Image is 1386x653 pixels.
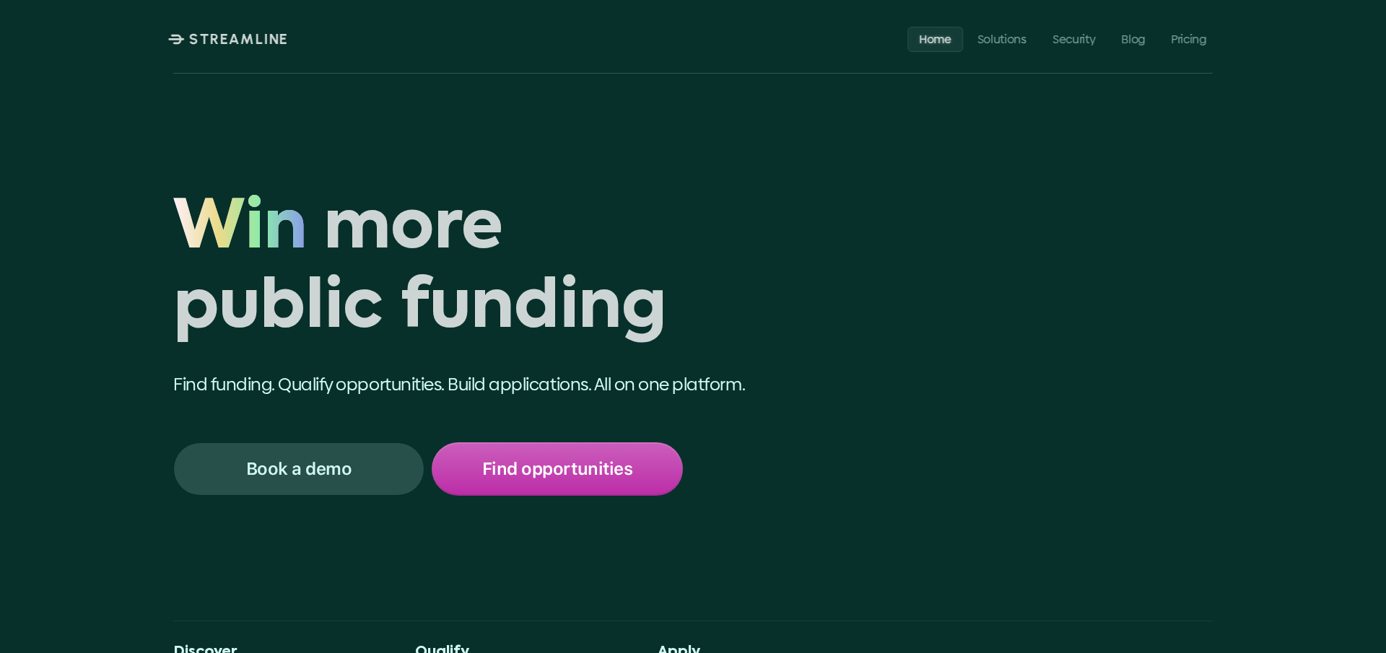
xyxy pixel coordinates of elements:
[919,32,951,45] p: Home
[482,460,632,478] p: Find opportunities
[1110,26,1157,51] a: Blog
[1160,26,1219,51] a: Pricing
[1122,32,1146,45] p: Blog
[1052,32,1095,45] p: Security
[173,190,307,269] span: Win
[1172,32,1207,45] p: Pricing
[173,442,424,496] a: Book a demo
[173,372,834,397] p: Find funding. Qualify opportunities. Build applications. All on one platform.
[432,442,683,496] a: Find opportunities
[1041,26,1107,51] a: Security
[189,30,289,48] p: STREAMLINE
[246,460,352,478] p: Book a demo
[168,30,289,48] a: STREAMLINE
[977,32,1027,45] p: Solutions
[907,26,963,51] a: Home
[173,190,834,349] h1: Win more public funding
